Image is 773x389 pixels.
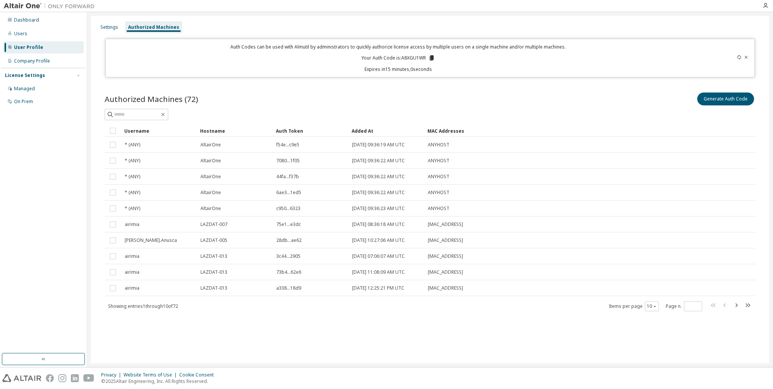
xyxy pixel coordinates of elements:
span: ANYHOST [428,174,449,180]
span: [MAC_ADDRESS] [428,269,463,275]
span: * (ANY) [125,158,140,164]
div: Website Terms of Use [124,372,179,378]
span: [MAC_ADDRESS] [428,253,463,259]
div: Dashboard [14,17,39,23]
span: airimia [125,253,139,259]
span: * (ANY) [125,190,140,196]
p: © 2025 Altair Engineering, Inc. All Rights Reserved. [101,378,218,384]
span: LAZDAT-013 [200,285,227,291]
span: ANYHOST [428,142,449,148]
img: altair_logo.svg [2,374,41,382]
span: a338...18d9 [276,285,301,291]
span: [MAC_ADDRESS] [428,285,463,291]
span: 28db...ae62 [276,237,302,243]
span: LAZDAT-013 [200,269,227,275]
span: ANYHOST [428,158,449,164]
span: f54e...c9e5 [276,142,299,148]
div: License Settings [5,72,45,78]
div: Company Profile [14,58,50,64]
span: [DATE] 09:36:22 AM UTC [352,158,405,164]
p: Expires in 15 minutes, 0 seconds [110,66,685,72]
span: AltairOne [200,174,221,180]
span: AltairOne [200,158,221,164]
span: * (ANY) [125,142,140,148]
img: facebook.svg [46,374,54,382]
img: youtube.svg [83,374,94,382]
p: Your Auth Code is: A8XGU1WR [361,55,435,61]
span: [DATE] 08:36:18 AM UTC [352,221,405,227]
div: Authorized Machines [128,24,179,30]
span: Authorized Machines (72) [105,94,198,104]
span: airimia [125,285,139,291]
span: [DATE] 11:08:09 AM UTC [352,269,405,275]
span: 6ae3...1ed5 [276,190,301,196]
button: 10 [647,303,657,309]
span: * (ANY) [125,174,140,180]
img: instagram.svg [58,374,66,382]
div: On Prem [14,99,33,105]
span: Page n. [666,301,702,311]
button: Generate Auth Code [697,93,754,105]
span: ANYHOST [428,190,449,196]
div: MAC Addresses [427,125,676,137]
span: LAZDAT-005 [200,237,227,243]
span: LAZDAT-013 [200,253,227,259]
span: [DATE] 09:36:22 AM UTC [352,174,405,180]
div: User Profile [14,44,43,50]
span: [MAC_ADDRESS] [428,221,463,227]
span: AltairOne [200,205,221,212]
span: AltairOne [200,190,221,196]
img: Altair One [4,2,99,10]
div: Hostname [200,125,270,137]
div: Cookie Consent [179,372,218,378]
span: [DATE] 09:36:22 AM UTC [352,190,405,196]
div: Username [124,125,194,137]
span: [DATE] 09:36:19 AM UTC [352,142,405,148]
span: 44fa...f37b [276,174,299,180]
span: airimia [125,221,139,227]
span: 3c44...2905 [276,253,300,259]
span: [DATE] 09:36:23 AM UTC [352,205,405,212]
span: AltairOne [200,142,221,148]
span: [DATE] 07:06:07 AM UTC [352,253,405,259]
span: Items per page [609,301,659,311]
div: Added At [352,125,421,137]
div: Privacy [101,372,124,378]
span: Showing entries 1 through 10 of 72 [108,303,178,309]
p: Auth Codes can be used with Almutil by administrators to quickly authorize license access by mult... [110,44,685,50]
span: [MAC_ADDRESS] [428,237,463,243]
span: c950...6323 [276,205,300,212]
span: [DATE] 10:27:06 AM UTC [352,237,405,243]
img: linkedin.svg [71,374,79,382]
span: airimia [125,269,139,275]
div: Users [14,31,27,37]
div: Settings [100,24,118,30]
div: Managed [14,86,35,92]
span: 75e1...e3dc [276,221,301,227]
span: ANYHOST [428,205,449,212]
span: [DATE] 12:25:21 PM UTC [352,285,404,291]
span: LAZDAT-007 [200,221,227,227]
div: Auth Token [276,125,346,137]
span: 7080...1f05 [276,158,300,164]
span: * (ANY) [125,205,140,212]
span: [PERSON_NAME].Anusca [125,237,177,243]
span: 73b4...62e6 [276,269,301,275]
